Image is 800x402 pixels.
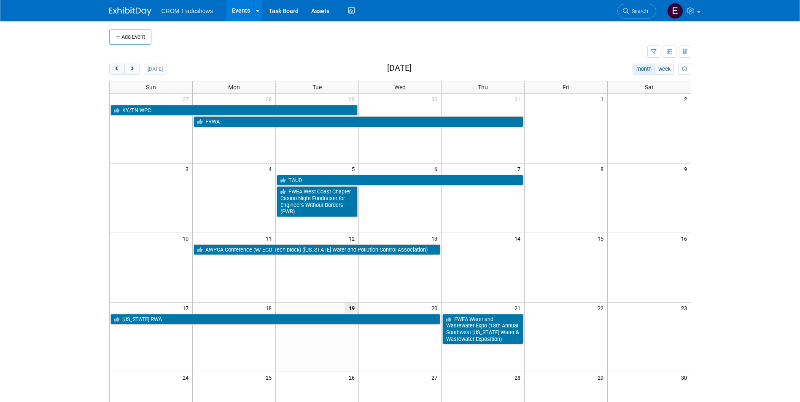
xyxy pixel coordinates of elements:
span: 10 [182,233,192,244]
span: 13 [431,233,441,244]
a: TAUD [277,175,524,186]
span: 26 [348,372,358,383]
a: [US_STATE] RWA [110,314,441,325]
span: 27 [182,94,192,104]
span: 12 [348,233,358,244]
span: 6 [434,163,441,174]
span: 21 [514,303,524,313]
img: ExhibitDay [109,7,151,16]
span: 5 [351,163,358,174]
span: CROM Tradeshows [162,8,213,14]
button: [DATE] [144,64,166,75]
span: 4 [268,163,275,174]
span: 7 [517,163,524,174]
span: 1 [600,94,607,104]
span: 19 [345,303,358,313]
a: FWEA West Coast Chapter Casino Night Fundraiser for Engineers Without Borders (EWB) [277,186,358,217]
span: 28 [514,372,524,383]
a: FRWA [194,116,523,127]
a: KY/TN WPC [110,105,358,116]
span: 28 [265,94,275,104]
span: 22 [597,303,607,313]
span: Sun [146,84,156,91]
a: AWPCA Conference (w/ ECO-Tech block) ([US_STATE] Water and Pollution Control Association) [194,244,441,255]
a: FWEA Water and Wastewater Expo (18th Annual Southwest [US_STATE] Water & Wastewater Exposition) [442,314,523,345]
i: Personalize Calendar [682,67,687,72]
span: 15 [597,233,607,244]
span: 25 [265,372,275,383]
span: 2 [683,94,691,104]
button: week [655,64,674,75]
span: 11 [265,233,275,244]
span: 8 [600,163,607,174]
button: Add Event [109,29,151,45]
span: 30 [680,372,691,383]
span: 29 [348,94,358,104]
img: Emily Williams [667,3,683,19]
span: Fri [563,84,569,91]
span: Wed [394,84,406,91]
span: Tue [312,84,322,91]
span: 18 [265,303,275,313]
span: Mon [228,84,240,91]
button: month [633,64,655,75]
span: 9 [683,163,691,174]
span: 3 [185,163,192,174]
span: 17 [182,303,192,313]
span: 24 [182,372,192,383]
span: Sat [645,84,654,91]
a: Search [617,4,656,19]
h2: [DATE] [387,64,412,73]
button: next [124,64,140,75]
span: 14 [514,233,524,244]
button: myCustomButton [678,64,691,75]
button: prev [109,64,125,75]
span: 30 [431,94,441,104]
span: Thu [478,84,488,91]
span: 27 [431,372,441,383]
span: 16 [680,233,691,244]
span: 31 [514,94,524,104]
span: 23 [680,303,691,313]
span: Search [629,8,648,14]
span: 29 [597,372,607,383]
span: 20 [431,303,441,313]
